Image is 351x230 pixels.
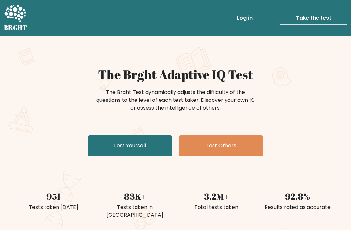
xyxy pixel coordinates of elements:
[4,24,27,32] h5: BRGHT
[88,135,172,156] a: Test Yourself
[261,190,334,203] div: 92.8%
[179,190,253,203] div: 3.2M+
[98,190,172,203] div: 83K+
[179,135,263,156] a: Test Others
[98,203,172,219] div: Tests taken in [GEOGRAPHIC_DATA]
[17,203,90,211] div: Tests taken [DATE]
[280,11,347,25] a: Take the test
[234,11,255,24] a: Log in
[261,203,334,211] div: Results rated as accurate
[4,3,27,33] a: BRGHT
[17,190,90,203] div: 951
[179,203,253,211] div: Total tests taken
[17,67,334,82] h1: The Brght Adaptive IQ Test
[94,88,257,112] div: The Brght Test dynamically adjusts the difficulty of the questions to the level of each test take...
